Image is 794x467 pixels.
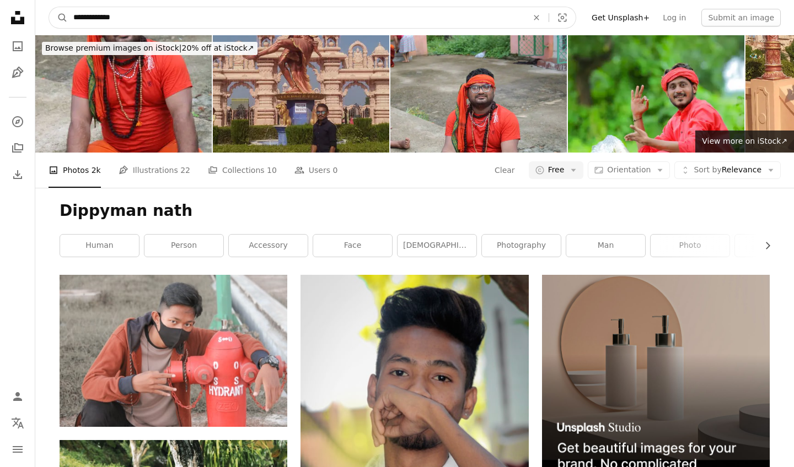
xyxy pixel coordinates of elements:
[7,137,29,159] a: Collections
[7,35,29,57] a: Photos
[45,44,254,52] span: 20% off at iStock ↗
[694,165,761,176] span: Relevance
[213,35,389,153] img: Old Hindu temple and Indian man
[651,235,729,257] a: photo
[398,235,476,257] a: [DEMOGRAPHIC_DATA]
[674,161,781,179] button: Sort byRelevance
[566,235,645,257] a: man
[49,7,68,28] button: Search Unsplash
[45,44,181,52] span: Browse premium images on iStock |
[119,153,190,188] a: Illustrations 22
[529,161,584,179] button: Free
[313,235,392,257] a: face
[524,7,549,28] button: Clear
[694,165,721,174] span: Sort by
[702,137,787,145] span: View more on iStock ↗
[607,165,651,174] span: Orientation
[35,35,212,153] img: 18 July 2022 - Sawan Somwar Vrat Or Kanwar Yatra, Devotees Of Lord Shiva Sitting on Floor
[7,164,29,186] a: Download History
[482,235,561,257] a: photography
[144,235,223,257] a: person
[7,7,29,31] a: Home — Unsplash
[758,235,770,257] button: scroll list to the right
[301,441,528,450] a: man in white and green floral dress shirt
[60,235,139,257] a: human
[49,7,576,29] form: Find visuals sitewide
[588,161,670,179] button: Orientation
[180,164,190,176] span: 22
[701,9,781,26] button: Submit an image
[333,164,338,176] span: 0
[7,111,29,133] a: Explore
[585,9,656,26] a: Get Unsplash+
[549,7,576,28] button: Visual search
[7,385,29,408] a: Log in / Sign up
[695,131,794,153] a: View more on iStock↗
[7,438,29,460] button: Menu
[60,275,287,426] img: man in brown and black zip up jacket holding red water jug
[60,345,287,355] a: man in brown and black zip up jacket holding red water jug
[7,62,29,84] a: Illustrations
[568,35,744,153] img: indian farmer with water flow from pipe at field
[294,153,338,188] a: Users 0
[267,164,277,176] span: 10
[656,9,693,26] a: Log in
[390,35,567,153] img: 18 July 2022 - Sawan Somwar Vrat Or Kanwar Yatra, Devotees Of Lord Shiva Sitting on Floor
[494,161,516,179] button: Clear
[229,235,308,257] a: accessory
[7,412,29,434] button: Language
[35,35,264,62] a: Browse premium images on iStock|20% off at iStock↗
[208,153,277,188] a: Collections 10
[548,165,565,176] span: Free
[60,201,770,221] h1: Dippyman nath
